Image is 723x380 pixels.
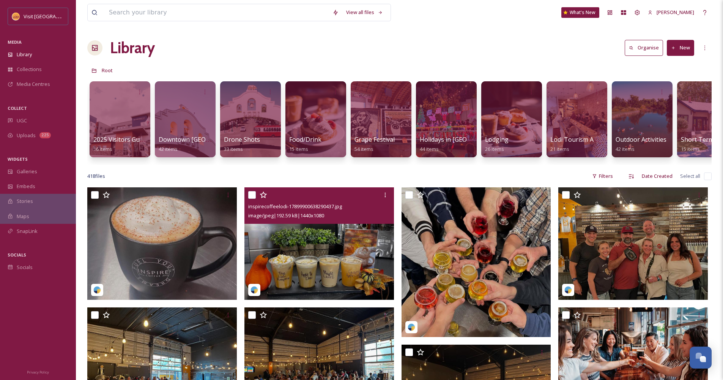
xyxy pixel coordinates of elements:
span: Lodi Tourism Ambassadors [550,135,628,144]
a: Outdoor Activities42 items [616,136,666,152]
a: Food/Drink15 items [289,136,321,152]
span: 33 items [224,146,243,152]
div: Filters [588,169,617,184]
span: image/jpeg | 192.59 kB | 1440 x 1080 [248,212,324,219]
span: 2025 Visitors Guide [93,135,148,144]
div: Date Created [638,169,676,184]
span: 42 items [159,146,178,152]
span: Grape Festival [354,135,395,144]
span: Select all [680,173,700,180]
a: Lodi Tourism Ambassadors21 items [550,136,628,152]
span: SOCIALS [8,252,26,258]
a: Downtown [GEOGRAPHIC_DATA]42 items [159,136,252,152]
span: Embeds [17,183,35,190]
img: snapsea-logo.png [564,286,572,294]
span: WIDGETS [8,156,28,162]
span: Root [102,67,113,74]
a: 2025 Visitors Guide16 items [93,136,148,152]
button: Organise [625,40,663,55]
a: Lodging26 items [485,136,509,152]
a: Holidays in [GEOGRAPHIC_DATA]44 items [420,136,514,152]
span: 42 items [616,146,635,152]
span: 16 items [93,146,112,152]
span: COLLECT [8,105,27,111]
a: Grape Festival54 items [354,136,395,152]
div: 225 [39,132,51,138]
button: Open Chat [690,347,712,369]
span: Media Centres [17,81,50,88]
span: Drone Shots [224,135,260,144]
span: 15 items [681,146,700,152]
span: Socials [17,264,33,271]
span: SnapLink [17,228,38,235]
span: 44 items [420,146,439,152]
a: Root [102,66,113,75]
span: inspirecoffeelodi-17899900638290437.jpg [248,203,342,210]
img: everyoneneedsasidehustle-18400221199102558.jpg [558,187,708,300]
span: [PERSON_NAME] [657,9,694,16]
span: Holidays in [GEOGRAPHIC_DATA] [420,135,514,144]
input: Search your library [105,4,329,21]
img: brixandhops-6238322.jpg [402,187,551,337]
span: Outdoor Activities [616,135,666,144]
span: Lodging [485,135,509,144]
a: Library [110,36,155,59]
a: Drone Shots33 items [224,136,260,152]
span: Stories [17,198,33,205]
span: Privacy Policy [27,370,49,375]
a: What's New [561,7,599,18]
img: snapsea-logo.png [250,286,258,294]
span: Uploads [17,132,36,139]
img: Square%20Social%20Visit%20Lodi.png [12,13,20,20]
a: View all files [342,5,387,20]
img: snapsea-logo.png [408,323,415,331]
span: 21 items [550,146,569,152]
span: UGC [17,117,27,124]
span: Downtown [GEOGRAPHIC_DATA] [159,135,252,144]
span: MEDIA [8,39,22,45]
span: Collections [17,66,42,73]
span: Maps [17,213,29,220]
span: 54 items [354,146,373,152]
img: inspirecoffeelodi-17899900638290437.jpg [244,187,394,300]
span: Food/Drink [289,135,321,144]
img: snapsea-logo.png [93,286,101,294]
span: 15 items [289,146,308,152]
span: Visit [GEOGRAPHIC_DATA] [24,13,82,20]
span: 418 file s [87,173,105,180]
span: 26 items [485,146,504,152]
span: Library [17,51,32,58]
a: [PERSON_NAME] [644,5,698,20]
span: Galleries [17,168,37,175]
a: Privacy Policy [27,367,49,376]
img: inspirecoffeelodi-18089007718880352.jpg [87,187,237,300]
button: New [667,40,694,55]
